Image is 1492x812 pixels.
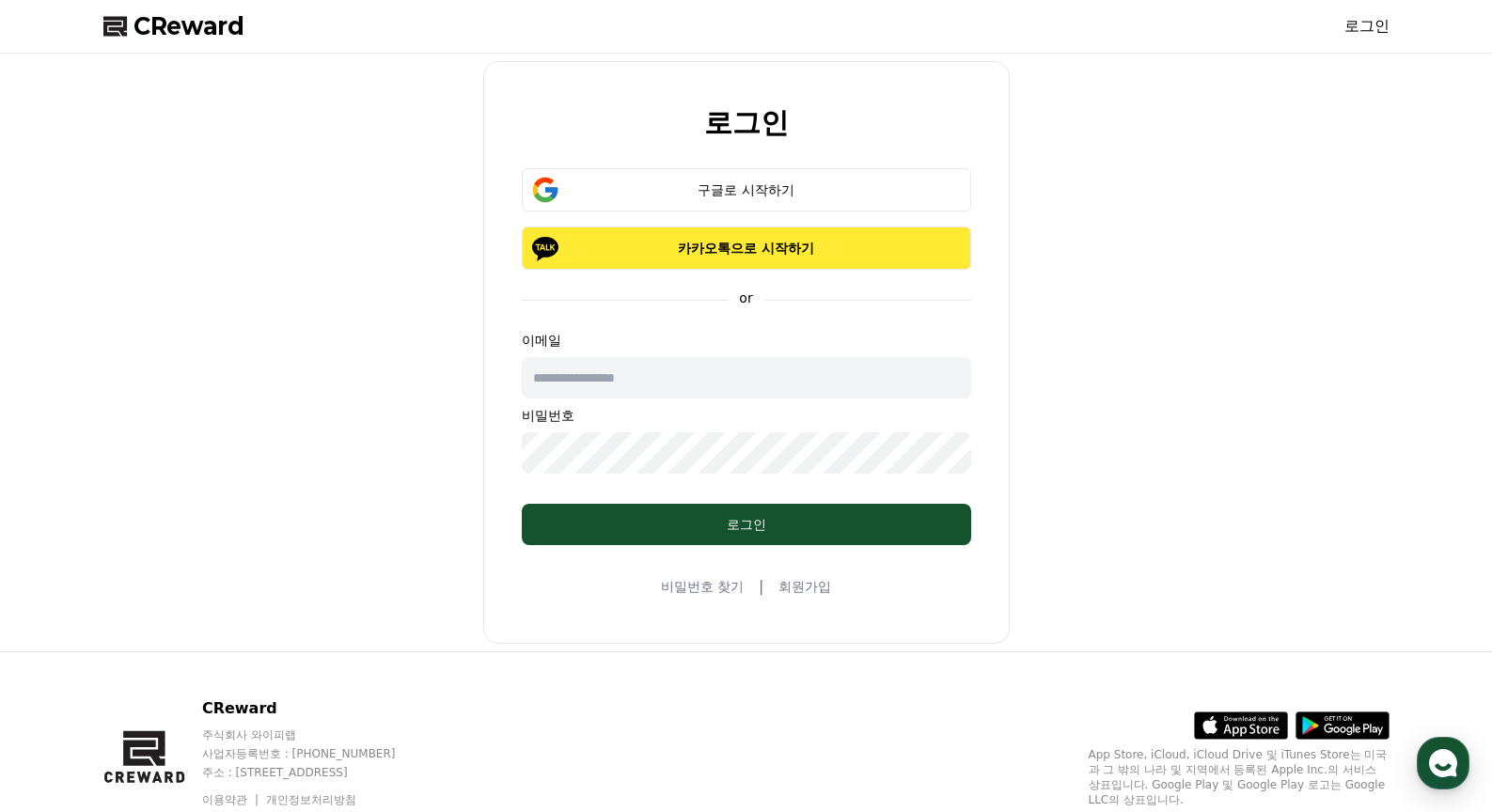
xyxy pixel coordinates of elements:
[202,746,432,761] p: 사업자등록번호 : [PHONE_NUMBER]
[202,697,432,720] p: CReward
[172,625,195,640] span: 대화
[103,11,244,41] a: CReward
[1089,747,1390,807] p: App Store, iCloud, iCloud Drive 및 iTunes Store는 미국과 그 밖의 나라 및 지역에서 등록된 Apple Inc.의 서비스 상표입니다. Goo...
[522,226,971,270] button: 카카오톡으로 시작하기
[202,727,432,742] p: 주식회사 와이피랩
[522,168,971,211] button: 구글로 시작하기
[202,793,261,806] a: 이용약관
[124,596,243,643] a: 대화
[522,504,971,545] button: 로그인
[243,596,361,643] a: 설정
[291,624,313,639] span: 설정
[728,289,763,307] p: or
[549,180,944,199] div: 구글로 시작하기
[778,577,831,596] a: 회원가입
[6,596,124,643] a: 홈
[522,331,971,350] p: 이메일
[266,793,356,806] a: 개인정보처리방침
[704,107,789,138] h2: 로그인
[133,11,244,41] span: CReward
[759,575,763,598] span: |
[59,624,71,639] span: 홈
[202,765,432,780] p: 주소 : [STREET_ADDRESS]
[522,406,971,425] p: 비밀번호
[559,515,934,534] div: 로그인
[661,577,744,596] a: 비밀번호 찾기
[1344,15,1390,38] a: 로그인
[549,239,944,258] p: 카카오톡으로 시작하기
